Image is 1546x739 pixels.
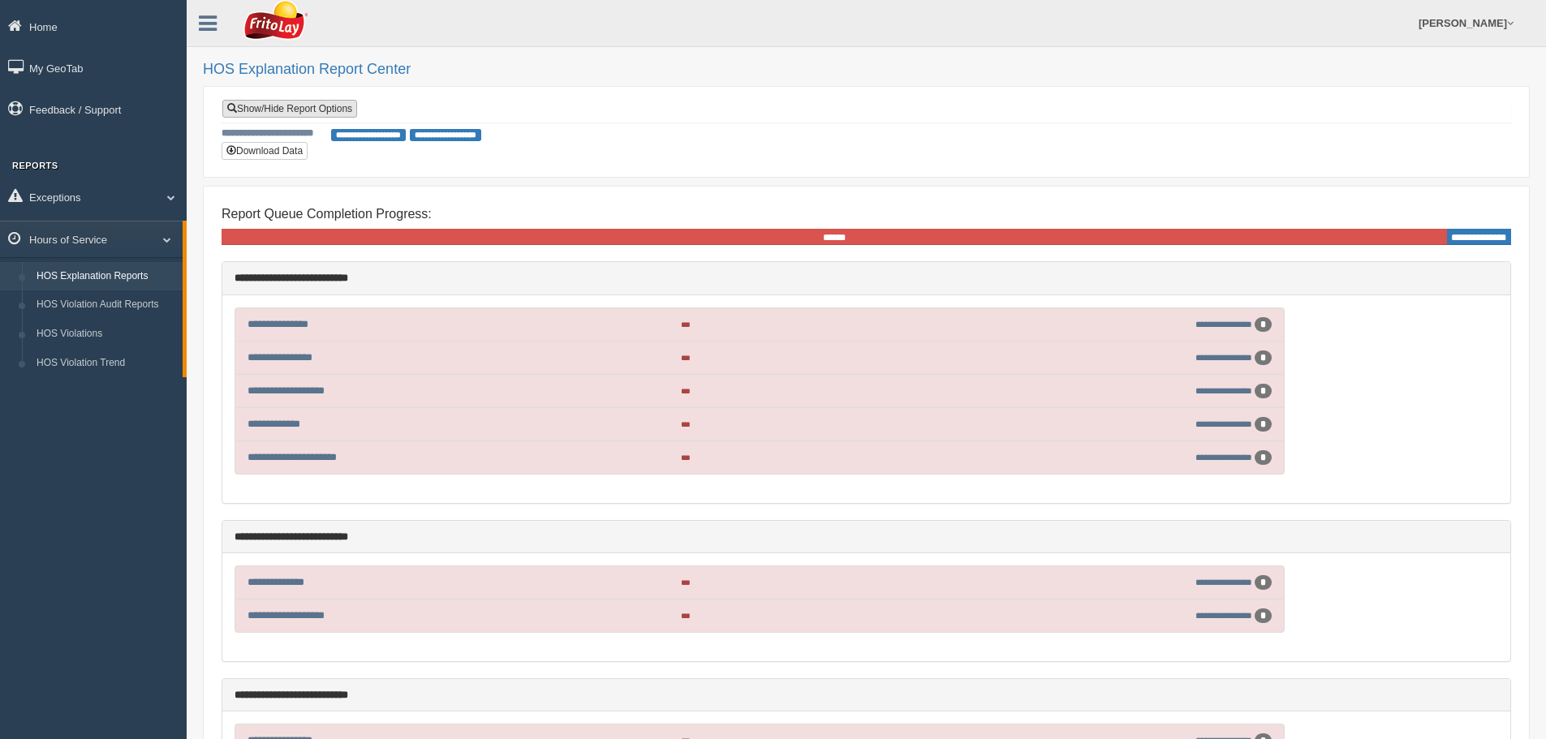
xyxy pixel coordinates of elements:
[222,207,1511,221] h4: Report Queue Completion Progress:
[222,100,357,118] a: Show/Hide Report Options
[29,320,183,349] a: HOS Violations
[222,142,308,160] button: Download Data
[29,262,183,291] a: HOS Explanation Reports
[29,290,183,320] a: HOS Violation Audit Reports
[29,349,183,378] a: HOS Violation Trend
[203,62,1530,78] h2: HOS Explanation Report Center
